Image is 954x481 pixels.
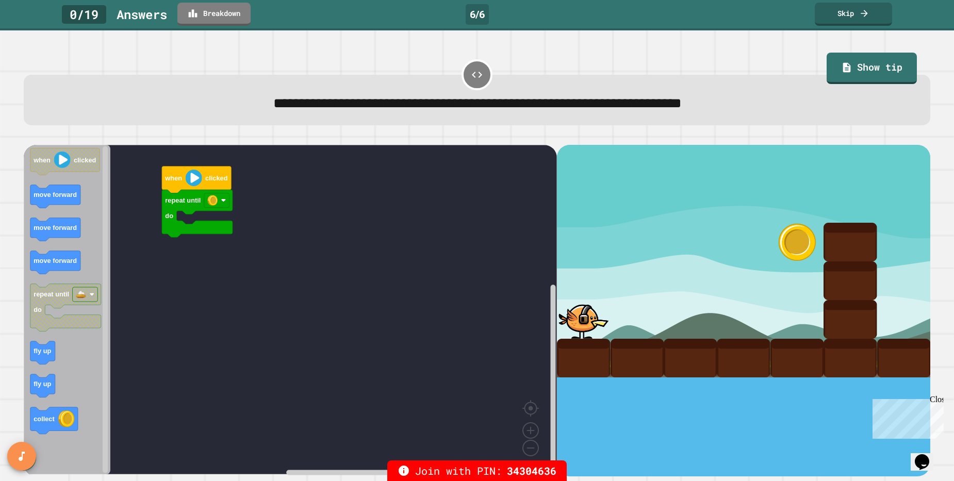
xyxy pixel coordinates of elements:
[165,174,183,182] text: when
[911,440,944,471] iframe: chat widget
[466,4,489,25] div: 6 / 6
[117,5,167,24] div: Answer s
[34,291,69,298] text: repeat until
[205,174,227,182] text: clicked
[815,3,892,26] a: Skip
[62,5,106,24] div: 0 / 19
[166,212,174,220] text: do
[34,257,77,265] text: move forward
[34,191,77,199] text: move forward
[177,3,251,26] a: Breakdown
[166,196,201,204] text: repeat until
[34,224,77,232] text: move forward
[7,442,36,471] button: SpeedDial basic example
[4,4,71,65] div: Chat with us now!Close
[34,306,42,314] text: do
[34,347,51,355] text: fly up
[33,156,51,164] text: when
[507,463,556,478] span: 34304636
[387,460,567,481] div: Join with PIN:
[24,145,557,476] div: Blockly Workspace
[74,156,96,164] text: clicked
[34,380,51,388] text: fly up
[34,415,55,423] text: collect
[868,395,944,439] iframe: chat widget
[827,53,917,84] a: Show tip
